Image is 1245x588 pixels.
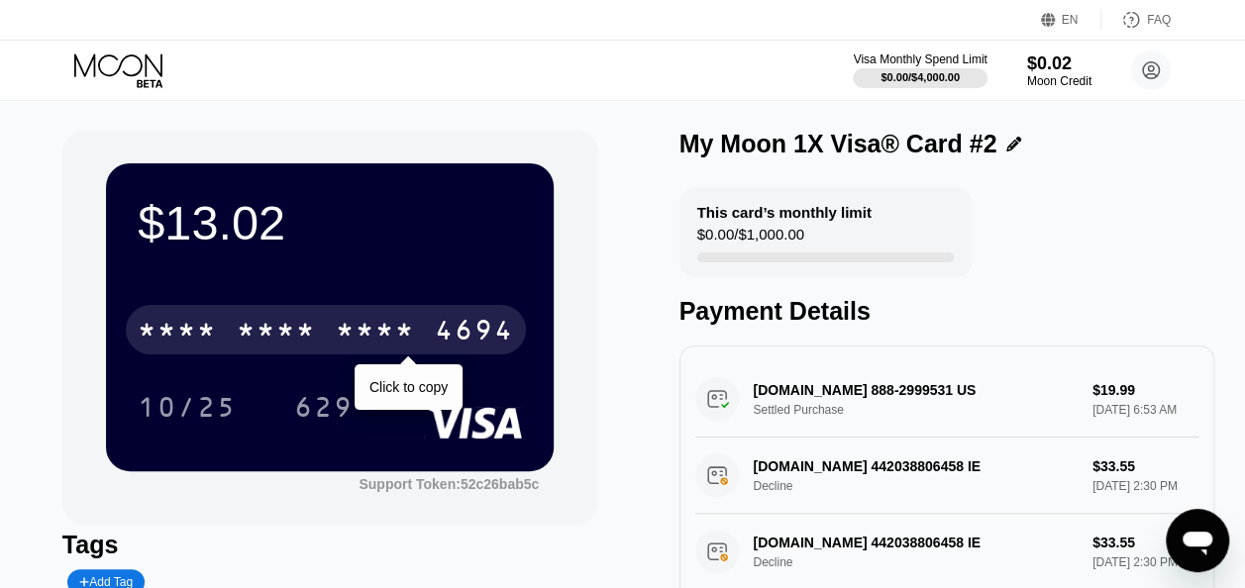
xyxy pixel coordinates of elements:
[853,52,986,66] div: Visa Monthly Spend Limit
[1027,74,1091,88] div: Moon Credit
[1147,13,1171,27] div: FAQ
[138,195,522,250] div: $13.02
[1062,13,1079,27] div: EN
[294,394,354,426] div: 629
[62,531,598,559] div: Tags
[697,226,804,252] div: $0.00 / $1,000.00
[679,297,1215,326] div: Payment Details
[359,476,539,492] div: Support Token: 52c26bab5c
[1166,509,1229,572] iframe: Button to launch messaging window
[697,204,872,221] div: This card’s monthly limit
[279,382,368,432] div: 629
[138,394,237,426] div: 10/25
[359,476,539,492] div: Support Token:52c26bab5c
[1027,53,1091,88] div: $0.02Moon Credit
[679,130,997,158] div: My Moon 1X Visa® Card #2
[123,382,252,432] div: 10/25
[1101,10,1171,30] div: FAQ
[881,71,960,83] div: $0.00 / $4,000.00
[853,52,986,88] div: Visa Monthly Spend Limit$0.00/$4,000.00
[369,379,448,395] div: Click to copy
[1041,10,1101,30] div: EN
[1027,53,1091,74] div: $0.02
[435,317,514,348] div: 4694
